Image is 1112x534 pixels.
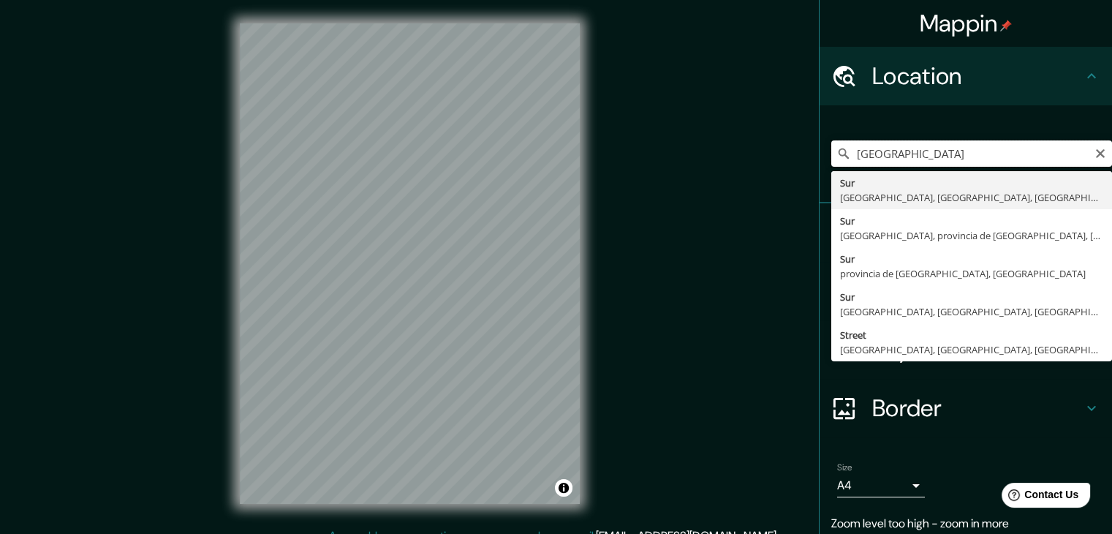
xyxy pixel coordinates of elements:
[1094,146,1106,159] button: Clear
[837,462,852,474] label: Size
[831,515,1100,533] p: Zoom level too high - zoom in more
[872,394,1083,423] h4: Border
[820,203,1112,262] div: Pins
[920,9,1013,38] h4: Mappin
[820,320,1112,379] div: Layout
[831,140,1112,167] input: Pick your city or area
[872,61,1083,91] h4: Location
[820,379,1112,437] div: Border
[820,47,1112,105] div: Location
[840,190,1103,205] div: [GEOGRAPHIC_DATA], [GEOGRAPHIC_DATA], [GEOGRAPHIC_DATA]
[840,266,1103,281] div: provincia de [GEOGRAPHIC_DATA], [GEOGRAPHIC_DATA]
[840,176,1103,190] div: Sur
[840,252,1103,266] div: Sur
[837,474,925,497] div: A4
[982,477,1096,518] iframe: Help widget launcher
[840,342,1103,357] div: [GEOGRAPHIC_DATA], [GEOGRAPHIC_DATA], [GEOGRAPHIC_DATA]
[820,262,1112,320] div: Style
[555,479,572,497] button: Toggle attribution
[840,228,1103,243] div: [GEOGRAPHIC_DATA], provincia de [GEOGRAPHIC_DATA], [GEOGRAPHIC_DATA]
[840,328,1103,342] div: Street
[240,23,580,504] canvas: Map
[840,304,1103,319] div: [GEOGRAPHIC_DATA], [GEOGRAPHIC_DATA], [GEOGRAPHIC_DATA]
[840,290,1103,304] div: Sur
[1000,20,1012,31] img: pin-icon.png
[840,214,1103,228] div: Sur
[872,335,1083,364] h4: Layout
